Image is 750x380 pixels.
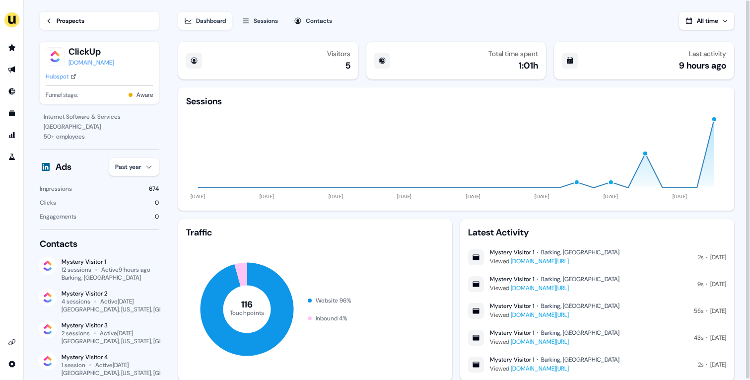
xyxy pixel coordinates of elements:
div: Dashboard [196,16,226,26]
tspan: [DATE] [260,193,274,200]
span: All time [697,17,718,25]
div: Barking, [GEOGRAPHIC_DATA] [541,302,619,310]
a: Go to integrations [4,334,20,350]
a: Prospects [40,12,159,30]
div: Contacts [306,16,332,26]
tspan: Touchpoints [230,308,265,316]
div: Barking, [GEOGRAPHIC_DATA] [541,356,619,364]
div: Mystery Visitor 1 [490,302,534,310]
div: Viewed [490,283,619,293]
div: 1 session [62,361,85,369]
div: 5 [345,60,350,72]
div: 674 [149,184,159,194]
div: 2 sessions [62,329,90,337]
tspan: [DATE] [397,193,412,200]
div: Contacts [40,238,159,250]
div: Clicks [40,198,56,208]
a: [DOMAIN_NAME][URL] [511,365,569,373]
div: Mystery Visitor 1 [62,258,150,266]
a: [DOMAIN_NAME][URL] [511,257,569,265]
div: [DATE] [710,360,726,370]
div: Mystery Visitor 2 [62,290,159,298]
div: Active [DATE] [95,361,129,369]
tspan: [DATE] [673,193,687,200]
div: 0 [155,212,159,222]
div: [DATE] [710,306,726,316]
div: Mystery Visitor 1 [490,248,534,256]
a: Hubspot [46,72,76,81]
div: 9s [697,279,703,289]
div: Barking, [GEOGRAPHIC_DATA] [62,274,141,282]
span: Funnel stage: [46,90,78,100]
tspan: [DATE] [191,193,205,200]
a: [DOMAIN_NAME][URL] [511,311,569,319]
div: Sessions [186,95,222,107]
div: [GEOGRAPHIC_DATA], [US_STATE], [GEOGRAPHIC_DATA] [62,337,210,345]
div: 9 hours ago [679,60,726,72]
div: [GEOGRAPHIC_DATA], [US_STATE], [GEOGRAPHIC_DATA] [62,369,210,377]
div: Barking, [GEOGRAPHIC_DATA] [541,275,619,283]
div: Ads [56,161,71,173]
div: Active [DATE] [100,329,133,337]
button: All time [679,12,734,30]
div: Engagements [40,212,76,222]
div: 0 [155,198,159,208]
a: [DOMAIN_NAME][URL] [511,284,569,292]
div: 2s [698,252,703,262]
div: Hubspot [46,72,68,81]
div: 43s [694,333,703,343]
div: Active 9 hours ago [101,266,150,274]
div: [GEOGRAPHIC_DATA], [US_STATE], [GEOGRAPHIC_DATA] [62,305,210,313]
div: Sessions [254,16,278,26]
div: Prospects [57,16,84,26]
div: 50 + employees [44,132,155,142]
div: 4 sessions [62,298,90,305]
a: Go to integrations [4,356,20,372]
button: Contacts [288,12,338,30]
div: Mystery Visitor 3 [62,321,159,329]
div: [DATE] [710,252,726,262]
button: Aware [136,90,153,100]
div: [DATE] [710,279,726,289]
div: Impressions [40,184,72,194]
div: Website 96 % [316,296,351,305]
a: [DOMAIN_NAME] [68,58,114,68]
div: Mystery Visitor 1 [490,329,534,337]
button: Sessions [236,12,284,30]
a: Go to experiments [4,149,20,165]
div: Inbound 4 % [316,313,347,323]
div: 55s [694,306,703,316]
div: 12 sessions [62,266,91,274]
div: Barking, [GEOGRAPHIC_DATA] [541,248,619,256]
div: [DATE] [710,333,726,343]
a: Go to templates [4,105,20,121]
button: Past year [109,158,159,176]
div: Last activity [689,50,726,58]
div: Viewed [490,256,619,266]
div: Barking, [GEOGRAPHIC_DATA] [541,329,619,337]
button: Dashboard [178,12,232,30]
div: Mystery Visitor 1 [490,275,534,283]
div: Active [DATE] [100,298,134,305]
div: 1:01h [519,60,538,72]
a: Go to Inbound [4,83,20,99]
a: Go to outbound experience [4,62,20,77]
div: Viewed [490,310,619,320]
tspan: [DATE] [466,193,481,200]
tspan: [DATE] [604,193,618,200]
tspan: 116 [241,299,253,310]
div: Mystery Visitor 1 [490,356,534,364]
div: [GEOGRAPHIC_DATA] [44,122,155,132]
div: Latest Activity [468,227,726,238]
div: Viewed [490,337,619,347]
div: Viewed [490,364,619,374]
div: Traffic [186,227,444,238]
tspan: [DATE] [535,193,550,200]
a: Go to prospects [4,40,20,56]
div: 2s [698,360,703,370]
tspan: [DATE] [329,193,343,200]
div: Total time spent [488,50,538,58]
div: Mystery Visitor 4 [62,353,159,361]
div: Internet Software & Services [44,112,155,122]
